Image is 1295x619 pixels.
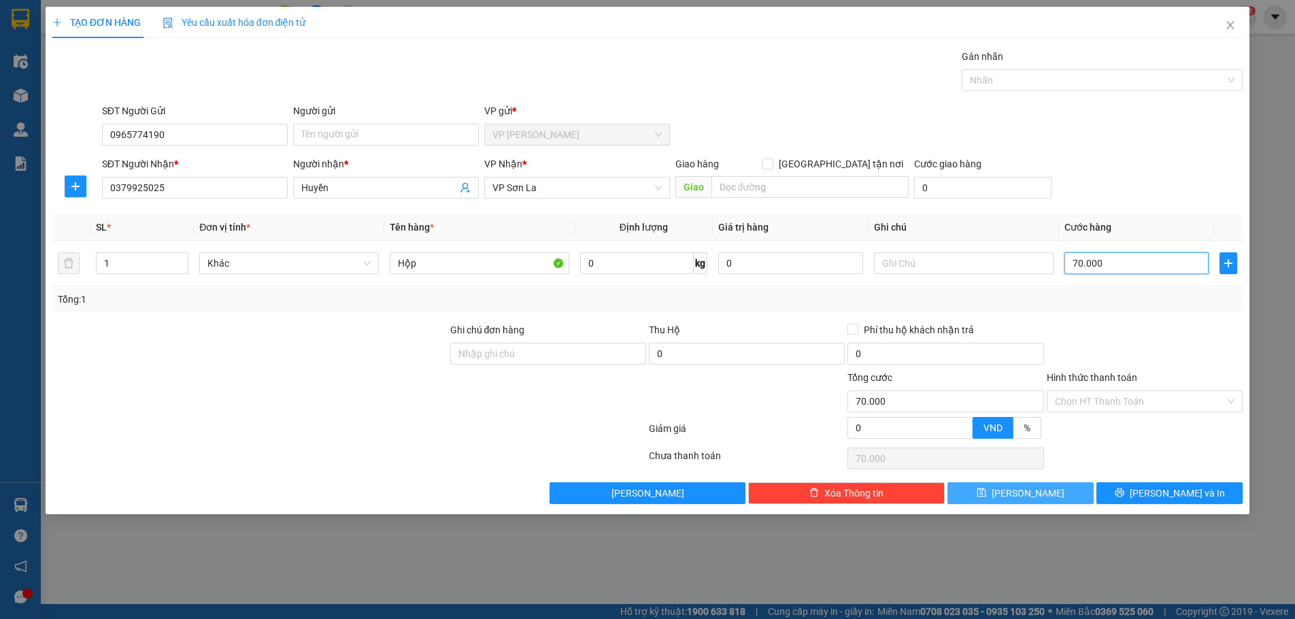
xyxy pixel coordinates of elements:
div: Người nhận [293,156,479,171]
input: Dọc đường [711,176,909,198]
span: % [1024,422,1030,433]
div: VP gửi [484,103,670,118]
span: [PERSON_NAME] [611,486,684,501]
span: Đơn vị tính [199,222,250,233]
div: Tổng: 1 [58,292,501,307]
button: plus [65,175,86,197]
input: VD: Bàn, Ghế [390,252,569,274]
span: [PERSON_NAME] [992,486,1064,501]
span: Giao [675,176,711,198]
span: close [1225,20,1236,31]
span: Cước hàng [1064,222,1111,233]
label: Hình thức thanh toán [1047,372,1137,383]
span: plus [52,18,62,27]
label: Gán nhãn [962,51,1003,62]
div: Giảm giá [647,421,846,445]
th: Ghi chú [869,214,1059,241]
button: deleteXóa Thông tin [748,482,944,504]
span: [PERSON_NAME] và In [1130,486,1225,501]
span: Phí thu hộ khách nhận trả [858,322,979,337]
button: save[PERSON_NAME] [947,482,1094,504]
span: kg [694,252,707,274]
span: user-add [460,182,471,193]
span: Định lượng [620,222,668,233]
div: Chưa thanh toán [647,448,846,472]
span: Khác [207,253,371,273]
span: VP Nhận [484,158,522,169]
button: Close [1211,7,1249,45]
span: [GEOGRAPHIC_DATA] tận nơi [773,156,909,171]
span: Tổng cước [847,372,892,383]
span: plus [1220,258,1237,269]
span: VP Gia Lâm [492,124,662,145]
span: SL [96,222,107,233]
div: Người gửi [293,103,479,118]
input: Ghi Chú [874,252,1054,274]
span: TẠO ĐƠN HÀNG [52,17,141,28]
span: VP Sơn La [492,178,662,198]
div: SĐT Người Nhận [102,156,288,171]
span: VND [983,422,1003,433]
img: icon [163,18,173,29]
button: plus [1220,252,1237,274]
span: Thu Hộ [649,324,680,335]
div: SĐT Người Gửi [102,103,288,118]
span: delete [809,488,819,499]
input: Ghi chú đơn hàng [450,343,646,365]
span: Giá trị hàng [718,222,769,233]
input: Cước giao hàng [914,177,1052,199]
label: Ghi chú đơn hàng [450,324,525,335]
span: plus [65,181,86,192]
span: save [977,488,986,499]
label: Cước giao hàng [914,158,981,169]
button: delete [58,252,80,274]
button: [PERSON_NAME] [550,482,745,504]
span: Xóa Thông tin [824,486,884,501]
span: Yêu cầu xuất hóa đơn điện tử [163,17,306,28]
button: printer[PERSON_NAME] và In [1096,482,1243,504]
span: Giao hàng [675,158,719,169]
span: printer [1115,488,1124,499]
input: 0 [718,252,863,274]
span: Tên hàng [390,222,434,233]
